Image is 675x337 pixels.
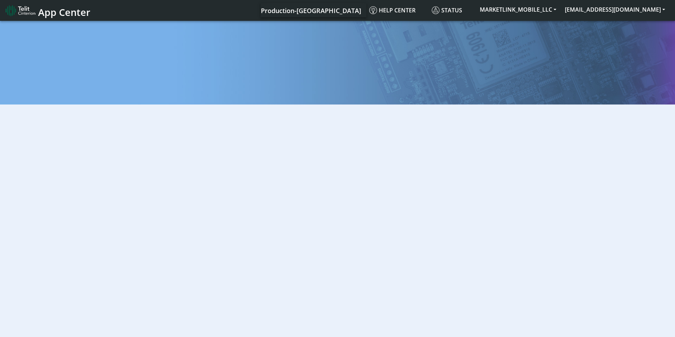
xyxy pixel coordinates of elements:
span: Production-[GEOGRAPHIC_DATA] [261,6,361,15]
a: Help center [366,3,429,17]
button: MARKETLINK_MOBILE_LLC [476,3,561,16]
span: Status [432,6,462,14]
span: App Center [38,6,90,19]
img: status.svg [432,6,440,14]
img: logo-telit-cinterion-gw-new.png [6,5,35,16]
a: Your current platform instance [261,3,361,17]
img: knowledge.svg [369,6,377,14]
span: Help center [369,6,416,14]
a: App Center [6,3,89,18]
a: Status [429,3,476,17]
button: [EMAIL_ADDRESS][DOMAIN_NAME] [561,3,669,16]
